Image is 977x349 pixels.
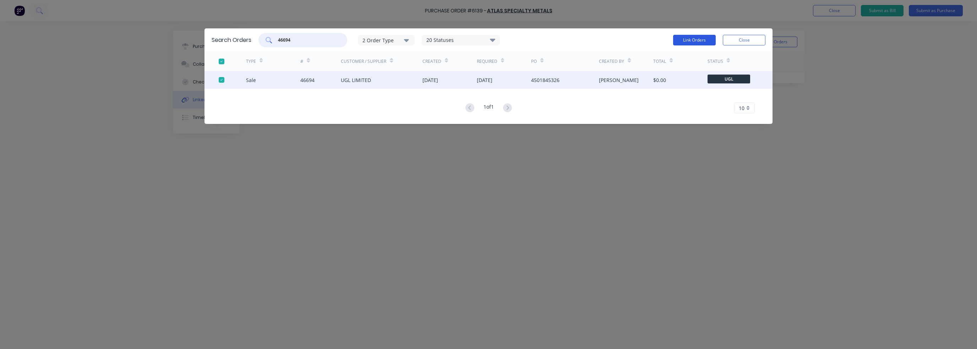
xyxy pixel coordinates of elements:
[477,76,492,84] div: [DATE]
[531,58,537,65] div: PO
[599,58,624,65] div: Created By
[246,58,256,65] div: TYPE
[422,36,500,44] div: 20 Statuses
[708,58,723,65] div: Status
[341,76,371,84] div: UGL LIMITED
[277,37,336,44] input: Search orders...
[708,75,750,83] span: UGL
[599,76,639,84] div: [PERSON_NAME]
[673,35,716,45] button: Link Orders
[300,76,315,84] div: 46694
[723,35,765,45] button: Close
[422,58,441,65] div: Created
[739,104,744,112] span: 10
[531,76,560,84] div: 4501845326
[362,36,410,44] div: 2 Order Type
[246,76,256,84] div: Sale
[341,58,386,65] div: Customer / Supplier
[484,103,494,113] div: 1 of 1
[300,58,303,65] div: #
[653,58,666,65] div: Total
[212,36,251,44] div: Search Orders
[477,58,497,65] div: Required
[358,35,415,45] button: 2 Order Type
[422,76,438,84] div: [DATE]
[653,76,666,84] div: $0.00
